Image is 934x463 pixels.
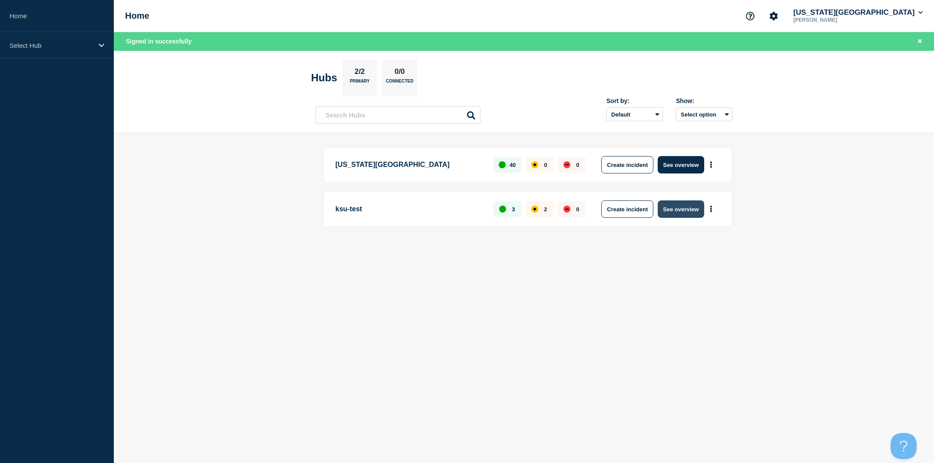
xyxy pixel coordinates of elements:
[576,206,579,213] p: 0
[335,200,484,218] p: ksu-test
[531,161,538,168] div: affected
[658,156,704,173] button: See overview
[531,206,538,213] div: affected
[125,11,149,21] h1: Home
[601,156,653,173] button: Create incident
[315,106,480,124] input: Search Hubs
[563,206,570,213] div: down
[741,7,759,25] button: Support
[676,97,732,104] div: Show:
[544,206,547,213] p: 2
[391,67,408,79] p: 0/0
[705,201,717,217] button: More actions
[658,200,704,218] button: See overview
[386,79,413,88] p: Connected
[601,200,653,218] button: Create incident
[792,8,924,17] button: [US_STATE][GEOGRAPHIC_DATA]
[350,79,370,88] p: Primary
[126,38,192,45] span: Signed in successfully
[311,72,337,84] h2: Hubs
[792,17,882,23] p: [PERSON_NAME]
[606,97,663,104] div: Sort by:
[351,67,368,79] p: 2/2
[499,161,506,168] div: up
[510,162,516,168] p: 40
[914,37,925,47] button: Close banner
[705,157,717,173] button: More actions
[335,156,484,173] p: [US_STATE][GEOGRAPHIC_DATA]
[499,206,506,213] div: up
[563,161,570,168] div: down
[891,433,917,459] iframe: Help Scout Beacon - Open
[676,107,732,121] button: Select option
[765,7,783,25] button: Account settings
[544,162,547,168] p: 0
[576,162,579,168] p: 0
[606,107,663,121] select: Sort by
[512,206,515,213] p: 3
[10,42,93,49] p: Select Hub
